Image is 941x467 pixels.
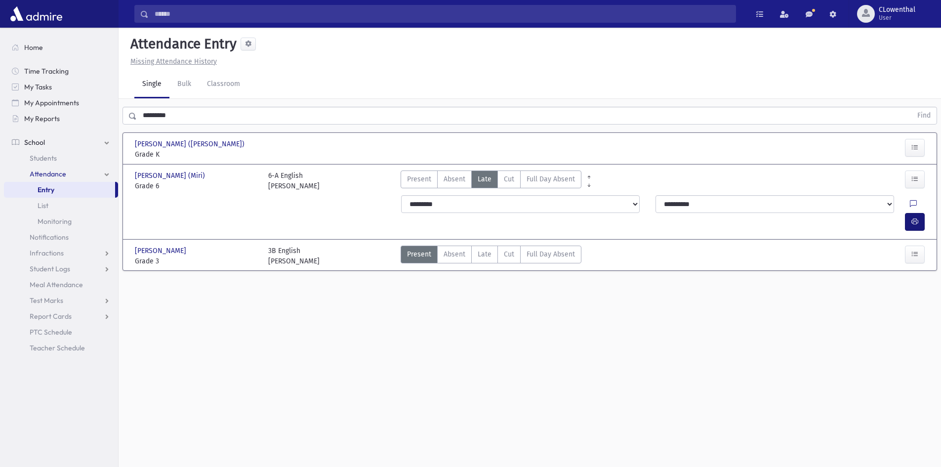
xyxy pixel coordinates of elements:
[444,249,465,259] span: Absent
[135,246,188,256] span: [PERSON_NAME]
[401,246,581,266] div: AttTypes
[4,79,118,95] a: My Tasks
[504,249,514,259] span: Cut
[504,174,514,184] span: Cut
[38,217,72,226] span: Monitoring
[30,296,63,305] span: Test Marks
[4,277,118,293] a: Meal Attendance
[4,293,118,308] a: Test Marks
[30,280,83,289] span: Meal Attendance
[478,174,491,184] span: Late
[4,213,118,229] a: Monitoring
[444,174,465,184] span: Absent
[879,6,915,14] span: CLowenthal
[126,57,217,66] a: Missing Attendance History
[4,308,118,324] a: Report Cards
[4,134,118,150] a: School
[4,261,118,277] a: Student Logs
[4,95,118,111] a: My Appointments
[30,312,72,321] span: Report Cards
[130,57,217,66] u: Missing Attendance History
[135,149,258,160] span: Grade K
[4,229,118,245] a: Notifications
[527,249,575,259] span: Full Day Absent
[478,249,491,259] span: Late
[4,182,115,198] a: Entry
[4,245,118,261] a: Infractions
[8,4,65,24] img: AdmirePro
[4,324,118,340] a: PTC Schedule
[169,71,199,98] a: Bulk
[30,264,70,273] span: Student Logs
[4,198,118,213] a: List
[407,174,431,184] span: Present
[4,150,118,166] a: Students
[38,201,48,210] span: List
[4,111,118,127] a: My Reports
[199,71,248,98] a: Classroom
[24,67,69,76] span: Time Tracking
[30,249,64,257] span: Infractions
[879,14,915,22] span: User
[135,139,246,149] span: [PERSON_NAME] ([PERSON_NAME])
[135,256,258,266] span: Grade 3
[407,249,431,259] span: Present
[401,170,581,191] div: AttTypes
[149,5,736,23] input: Search
[527,174,575,184] span: Full Day Absent
[911,107,937,124] button: Find
[268,170,320,191] div: 6-A English [PERSON_NAME]
[268,246,320,266] div: 3B English [PERSON_NAME]
[24,114,60,123] span: My Reports
[4,166,118,182] a: Attendance
[30,233,69,242] span: Notifications
[135,170,207,181] span: [PERSON_NAME] (Miri)
[30,154,57,163] span: Students
[134,71,169,98] a: Single
[30,170,66,178] span: Attendance
[126,36,237,52] h5: Attendance Entry
[4,340,118,356] a: Teacher Schedule
[4,40,118,55] a: Home
[24,43,43,52] span: Home
[24,98,79,107] span: My Appointments
[24,138,45,147] span: School
[38,185,54,194] span: Entry
[30,328,72,337] span: PTC Schedule
[4,63,118,79] a: Time Tracking
[30,343,85,352] span: Teacher Schedule
[135,181,258,191] span: Grade 6
[24,83,52,91] span: My Tasks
